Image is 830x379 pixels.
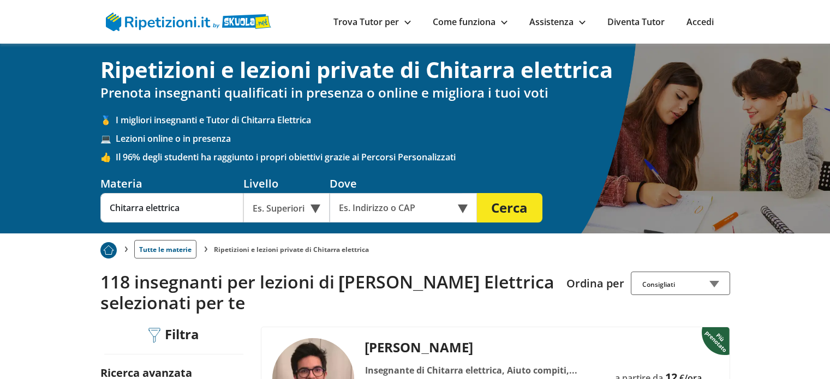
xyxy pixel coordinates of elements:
a: Assistenza [529,16,586,28]
a: Trova Tutor per [333,16,411,28]
div: Filtra [145,327,204,344]
div: Livello [243,176,330,191]
img: Piu prenotato [100,242,117,258]
a: Come funziona [433,16,507,28]
div: Insegnante di Chitarra elettrica, Aiuto compiti, Chitarra classica, Disegno tecnico, Fisica, Mate... [361,363,592,378]
span: I migliori insegnanti e Tutor di Chitarra Elettrica [116,114,730,126]
img: logo Skuola.net | Ripetizioni.it [106,13,271,31]
h2: 118 insegnanti per lezioni di [PERSON_NAME] Elettrica selezionati per te [100,272,558,314]
div: Es. Superiori [243,193,330,222]
li: Ripetizioni e lezioni private di Chitarra elettrica [214,245,369,254]
label: Ordina per [566,276,624,291]
nav: breadcrumb d-none d-tablet-block [100,233,730,258]
a: Diventa Tutor [607,16,665,28]
a: Accedi [686,16,714,28]
a: Tutte le materie [134,240,196,258]
span: Lezioni online o in presenza [116,133,730,145]
div: Dove [330,176,477,191]
img: Piu prenotato [702,326,732,356]
div: Consigliati [631,272,730,295]
a: logo Skuola.net | Ripetizioni.it [106,15,271,27]
span: 👍 [100,151,116,163]
div: [PERSON_NAME] [361,338,592,356]
button: Cerca [477,193,542,222]
img: Filtra filtri mobile [148,328,160,343]
div: Materia [100,176,243,191]
span: Il 96% degli studenti ha raggiunto i propri obiettivi grazie ai Percorsi Personalizzati [116,151,730,163]
input: Es. Matematica [100,193,243,222]
h1: Ripetizioni e lezioni private di Chitarra elettrica [100,57,730,83]
span: 🥇 [100,114,116,126]
span: 💻 [100,133,116,145]
h2: Prenota insegnanti qualificati in presenza o online e migliora i tuoi voti [100,85,730,101]
input: Es. Indirizzo o CAP [330,193,462,222]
